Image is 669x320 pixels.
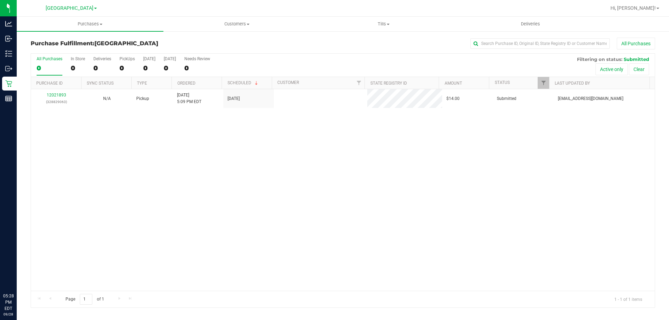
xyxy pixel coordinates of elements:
a: Deliveries [457,17,604,31]
span: Hi, [PERSON_NAME]! [610,5,656,11]
inline-svg: Reports [5,95,12,102]
span: Pickup [136,95,149,102]
div: [DATE] [164,56,176,61]
div: Deliveries [93,56,111,61]
div: All Purchases [37,56,62,61]
a: Sync Status [87,81,114,86]
div: 0 [164,64,176,72]
span: Not Applicable [103,96,111,101]
div: 0 [143,64,155,72]
input: 1 [80,294,92,305]
a: Last Updated By [555,81,590,86]
button: Clear [629,63,649,75]
span: Submitted [624,56,649,62]
inline-svg: Inventory [5,50,12,57]
div: PickUps [120,56,135,61]
span: Page of 1 [60,294,110,305]
p: 09/28 [3,312,14,317]
span: [EMAIL_ADDRESS][DOMAIN_NAME] [558,95,623,102]
button: N/A [103,95,111,102]
span: Customers [164,21,310,27]
inline-svg: Inbound [5,35,12,42]
button: Active only [595,63,628,75]
p: 05:28 PM EDT [3,293,14,312]
a: Purchase ID [36,81,63,86]
span: Submitted [497,95,516,102]
a: 12021893 [47,93,66,97]
a: Tills [310,17,457,31]
div: [DATE] [143,56,155,61]
iframe: Resource center [7,264,28,285]
div: In Store [71,56,85,61]
a: Filter [538,77,549,89]
button: All Purchases [617,38,655,49]
span: [DATE] [228,95,240,102]
div: Needs Review [184,56,210,61]
span: Filtering on status: [577,56,622,62]
span: Tills [310,21,456,27]
span: $14.00 [446,95,460,102]
div: 0 [93,64,111,72]
div: 0 [120,64,135,72]
span: [DATE] 5:09 PM EDT [177,92,201,105]
div: 0 [37,64,62,72]
inline-svg: Analytics [5,20,12,27]
a: Customer [277,80,299,85]
span: 1 - 1 of 1 items [609,294,648,304]
div: 0 [71,64,85,72]
a: Purchases [17,17,163,31]
input: Search Purchase ID, Original ID, State Registry ID or Customer Name... [470,38,610,49]
a: State Registry ID [370,81,407,86]
a: Scheduled [228,80,259,85]
span: Purchases [17,21,163,27]
span: [GEOGRAPHIC_DATA] [94,40,158,47]
span: Deliveries [512,21,549,27]
a: Type [137,81,147,86]
a: Status [495,80,510,85]
a: Filter [353,77,364,89]
a: Amount [445,81,462,86]
a: Ordered [177,81,195,86]
p: (328829063) [35,99,77,105]
inline-svg: Outbound [5,65,12,72]
div: 0 [184,64,210,72]
h3: Purchase Fulfillment: [31,40,239,47]
a: Customers [163,17,310,31]
span: [GEOGRAPHIC_DATA] [46,5,93,11]
inline-svg: Retail [5,80,12,87]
